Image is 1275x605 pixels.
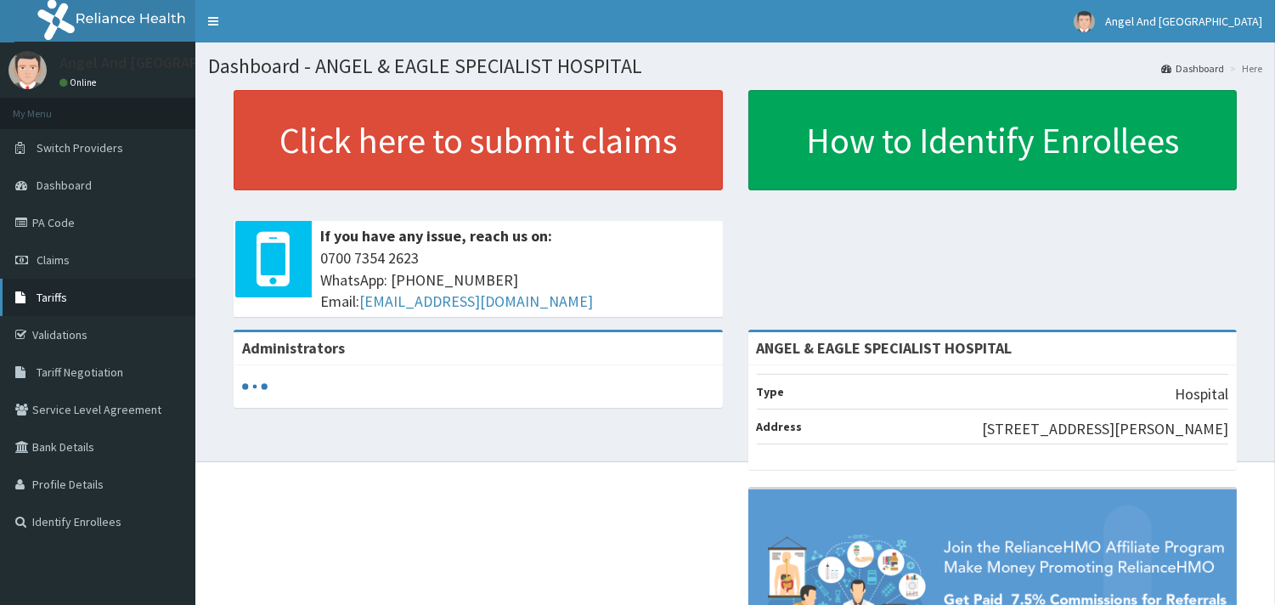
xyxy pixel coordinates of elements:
b: Administrators [242,338,345,358]
span: Tariff Negotiation [37,365,123,380]
b: Type [757,384,785,399]
p: [STREET_ADDRESS][PERSON_NAME] [982,418,1228,440]
a: Dashboard [1161,61,1224,76]
span: Tariffs [37,290,67,305]
img: User Image [8,51,47,89]
a: How to Identify Enrollees [748,90,1238,190]
svg: audio-loading [242,374,268,399]
a: Online [59,76,100,88]
a: [EMAIL_ADDRESS][DOMAIN_NAME] [359,291,593,311]
span: Claims [37,252,70,268]
li: Here [1226,61,1262,76]
strong: ANGEL & EAGLE SPECIALIST HOSPITAL [757,338,1013,358]
b: If you have any issue, reach us on: [320,226,552,246]
p: Hospital [1175,383,1228,405]
p: Angel And [GEOGRAPHIC_DATA] [59,55,270,71]
span: Switch Providers [37,140,123,155]
a: Click here to submit claims [234,90,723,190]
h1: Dashboard - ANGEL & EAGLE SPECIALIST HOSPITAL [208,55,1262,77]
img: User Image [1074,11,1095,32]
span: Dashboard [37,178,92,193]
span: Angel And [GEOGRAPHIC_DATA] [1105,14,1262,29]
span: 0700 7354 2623 WhatsApp: [PHONE_NUMBER] Email: [320,247,714,313]
b: Address [757,419,803,434]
